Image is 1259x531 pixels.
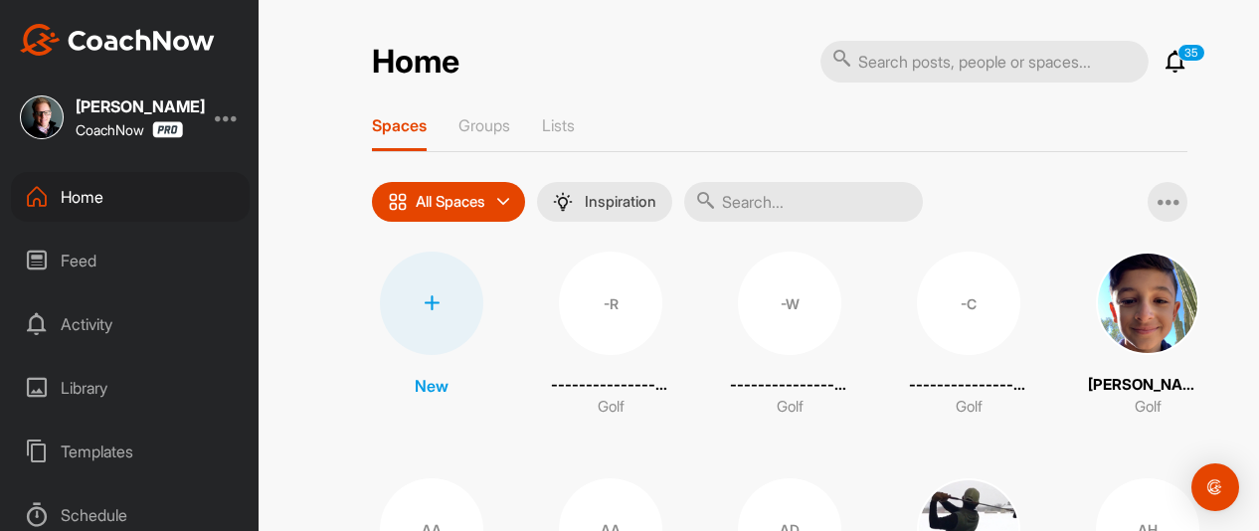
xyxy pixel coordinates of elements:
div: -R [559,252,662,355]
p: [PERSON_NAME] [1088,374,1207,397]
div: -W [738,252,841,355]
p: New [415,374,449,398]
p: Golf [1135,396,1162,419]
p: ----------------------------- Contact Imported: NAME : [PERSON_NAME] [551,374,670,397]
p: ----------------------------- Contact Imported: NAME : [PERSON_NAME] [909,374,1028,397]
img: icon [388,192,408,212]
p: All Spaces [416,194,485,210]
div: Library [11,363,250,413]
img: CoachNow Pro [152,121,183,138]
div: Templates [11,427,250,476]
p: 35 [1177,44,1205,62]
img: square_0ce735a71d926ee92ec62a843deabb63.jpg [1096,252,1199,355]
a: -W----------------------------- Contact Imported: NAME : [PERSON_NAME]Golf [730,252,849,419]
div: CoachNow [76,121,183,138]
img: CoachNow [20,24,215,56]
div: [PERSON_NAME] [76,98,205,114]
div: Home [11,172,250,222]
p: ----------------------------- Contact Imported: NAME : [PERSON_NAME] [730,374,849,397]
h2: Home [372,43,459,82]
p: Golf [777,396,804,419]
p: Inspiration [585,194,656,210]
p: Golf [598,396,625,419]
img: square_20b62fea31acd0f213c23be39da22987.jpg [20,95,64,139]
a: -R----------------------------- Contact Imported: NAME : [PERSON_NAME]Golf [551,252,670,419]
img: menuIcon [553,192,573,212]
div: -C [917,252,1020,355]
p: Spaces [372,115,427,135]
div: Open Intercom Messenger [1191,463,1239,511]
p: Lists [542,115,575,135]
p: Groups [458,115,510,135]
p: Golf [956,396,983,419]
input: Search... [684,182,923,222]
a: [PERSON_NAME]Golf [1088,252,1207,419]
div: Feed [11,236,250,285]
div: Activity [11,299,250,349]
input: Search posts, people or spaces... [820,41,1149,83]
a: -C----------------------------- Contact Imported: NAME : [PERSON_NAME]Golf [909,252,1028,419]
